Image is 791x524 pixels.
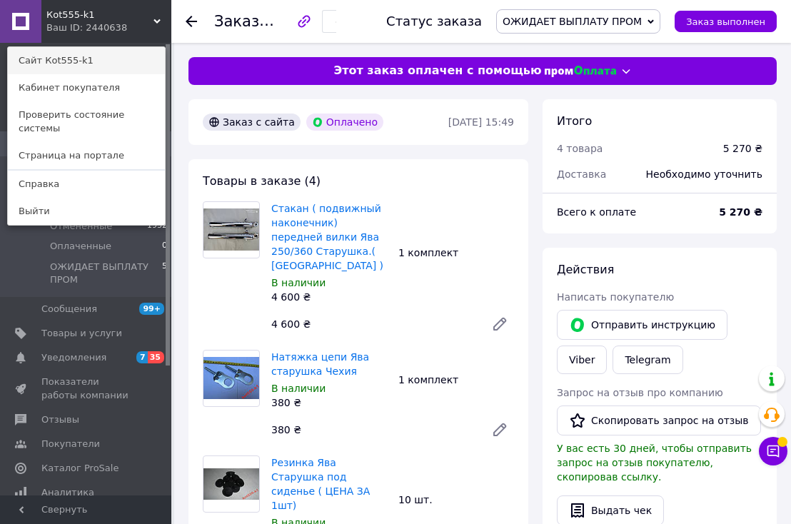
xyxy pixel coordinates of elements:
div: Оплачено [306,114,383,131]
span: У вас есть 30 дней, чтобы отправить запрос на отзыв покупателю, скопировав ссылку. [557,443,752,483]
span: Товары и услуги [41,327,122,340]
div: 10 шт. [393,490,520,510]
button: Чат с покупателем [759,437,787,465]
button: Заказ выполнен [675,11,777,32]
span: Этот заказ оплачен с помощью [333,63,541,79]
span: Кot555-k1 [46,9,153,21]
a: Сайт Кot555-k1 [8,47,165,74]
span: Оплаченные [50,240,111,253]
span: ОЖИДАЕТ ВЫПЛАТУ ПРОМ [50,261,162,286]
span: Действия [557,263,614,276]
a: Выйти [8,198,165,225]
a: Резинка Ява Старушка под сиденье ( ЦЕНА ЗА 1шт) [271,457,370,511]
button: Скопировать запрос на отзыв [557,405,761,435]
span: Товары в заказе (4) [203,174,321,188]
span: В наличии [271,383,326,394]
a: Справка [8,171,165,198]
span: Доставка [557,168,606,180]
div: Ваш ID: 2440638 [46,21,106,34]
span: Отмененные [50,220,112,233]
span: 4 товара [557,143,603,154]
span: Уведомления [41,351,106,364]
span: В наличии [271,277,326,288]
div: Вернуться назад [186,14,197,29]
div: 380 ₴ [271,395,387,410]
span: Заказ [214,13,259,30]
div: 4 600 ₴ [266,314,480,334]
span: Запрос на отзыв про компанию [557,387,723,398]
span: Сообщения [41,303,97,316]
div: 1 комплект [393,243,520,263]
a: Стакан ( подвижный наконечник) передней вилки Ява 250/360 Старушка.( [GEOGRAPHIC_DATA] ) [271,203,383,271]
a: Редактировать [485,310,514,338]
time: [DATE] 15:49 [448,116,514,128]
div: 5 270 ₴ [723,141,762,156]
span: 5 [162,261,167,286]
a: Проверить состояние системы [8,101,165,141]
div: 380 ₴ [266,420,480,440]
span: 0 [162,240,167,253]
div: Необходимо уточнить [638,158,771,190]
span: Показатели работы компании [41,376,132,401]
span: 7 [136,351,148,363]
a: Натяжка цепи Ява старушка Чехия [271,351,369,377]
a: Telegram [613,346,682,374]
span: Аналитика [41,486,94,499]
span: 1932 [147,220,167,233]
span: Итого [557,114,592,128]
img: Натяжка цепи Ява старушка Чехия [203,357,259,399]
a: Страница на портале [8,142,165,169]
b: 5 270 ₴ [719,206,762,218]
div: Заказ с сайта [203,114,301,131]
div: Статус заказа [386,14,482,29]
span: Всего к оплате [557,206,636,218]
a: Редактировать [485,415,514,444]
span: Покупатели [41,438,100,450]
span: 99+ [139,303,164,315]
img: Резинка Ява Старушка под сиденье ( ЦЕНА ЗА 1шт) [203,468,259,500]
span: 35 [148,351,164,363]
a: Кабинет покупателя [8,74,165,101]
a: Viber [557,346,607,374]
img: Стакан ( подвижный наконечник) передней вилки Ява 250/360 Старушка.( Турция ) [203,208,259,251]
span: Заказ выполнен [686,16,765,27]
button: Отправить инструкцию [557,310,727,340]
span: Каталог ProSale [41,462,119,475]
div: 1 комплект [393,370,520,390]
span: ОЖИДАЕТ ВЫПЛАТУ ПРОМ [503,16,642,27]
div: 4 600 ₴ [271,290,387,304]
span: Написать покупателю [557,291,674,303]
span: Отзывы [41,413,79,426]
